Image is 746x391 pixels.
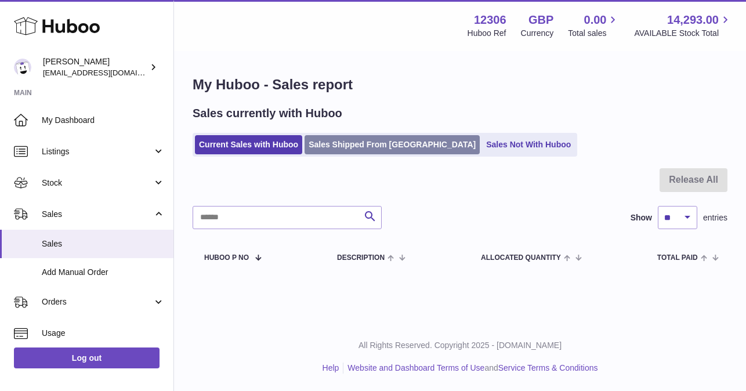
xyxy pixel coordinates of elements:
[43,56,147,78] div: [PERSON_NAME]
[634,12,732,39] a: 14,293.00 AVAILABLE Stock Total
[474,12,506,28] strong: 12306
[195,135,302,154] a: Current Sales with Huboo
[657,254,698,262] span: Total paid
[42,146,153,157] span: Listings
[14,347,160,368] a: Log out
[193,75,727,94] h1: My Huboo - Sales report
[42,296,153,307] span: Orders
[43,68,171,77] span: [EMAIL_ADDRESS][DOMAIN_NAME]
[42,209,153,220] span: Sales
[42,178,153,189] span: Stock
[323,363,339,372] a: Help
[667,12,719,28] span: 14,293.00
[347,363,484,372] a: Website and Dashboard Terms of Use
[481,254,561,262] span: ALLOCATED Quantity
[42,115,165,126] span: My Dashboard
[305,135,480,154] a: Sales Shipped From [GEOGRAPHIC_DATA]
[337,254,385,262] span: Description
[634,28,732,39] span: AVAILABLE Stock Total
[498,363,598,372] a: Service Terms & Conditions
[343,363,597,374] li: and
[568,28,620,39] span: Total sales
[703,212,727,223] span: entries
[482,135,575,154] a: Sales Not With Huboo
[631,212,652,223] label: Show
[528,12,553,28] strong: GBP
[468,28,506,39] div: Huboo Ref
[193,106,342,121] h2: Sales currently with Huboo
[521,28,554,39] div: Currency
[568,12,620,39] a: 0.00 Total sales
[14,59,31,76] img: hello@otect.co
[584,12,607,28] span: 0.00
[204,254,249,262] span: Huboo P no
[42,267,165,278] span: Add Manual Order
[183,340,737,351] p: All Rights Reserved. Copyright 2025 - [DOMAIN_NAME]
[42,328,165,339] span: Usage
[42,238,165,249] span: Sales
